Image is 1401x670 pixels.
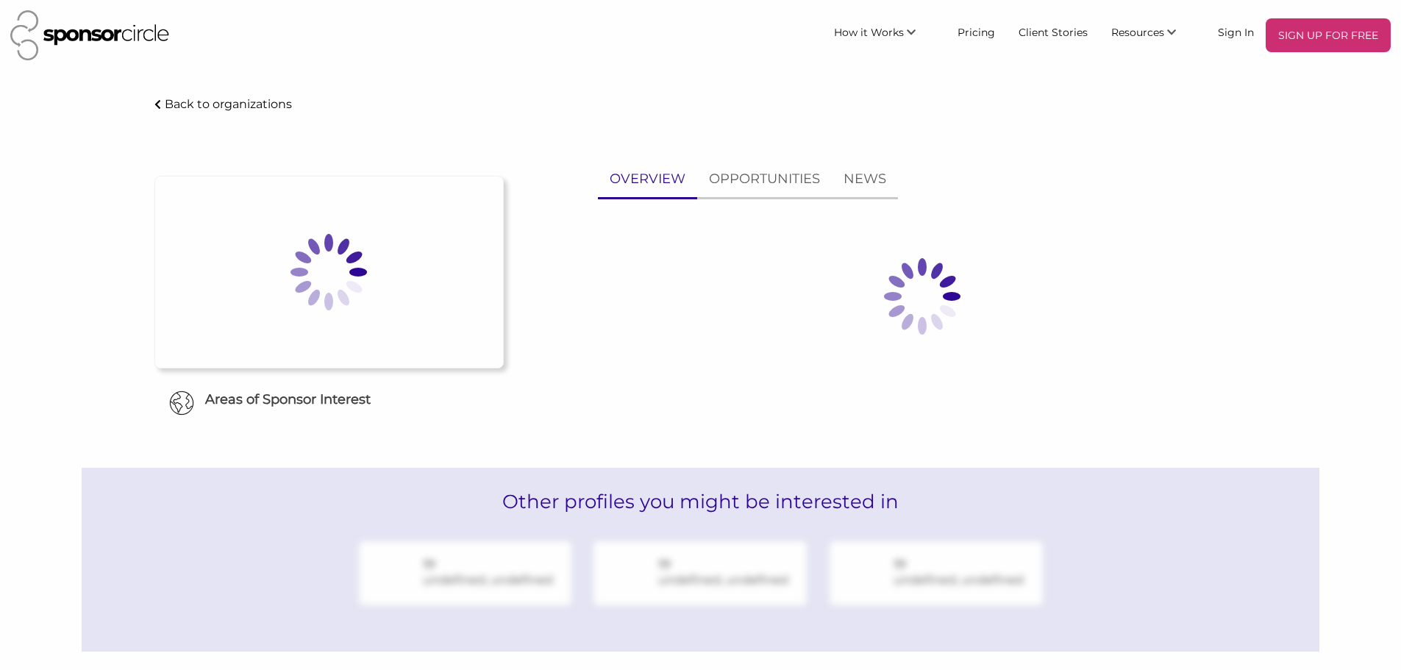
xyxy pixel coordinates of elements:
img: Sponsor Circle Logo [10,10,169,60]
a: Pricing [946,18,1007,45]
p: SIGN UP FOR FREE [1272,24,1385,46]
h6: Areas of Sponsor Interest [143,391,515,409]
a: Client Stories [1007,18,1099,45]
span: Resources [1111,26,1164,39]
a: Sign In [1206,18,1266,45]
h2: Other profiles you might be interested in [82,468,1319,535]
p: OVERVIEW [610,168,685,190]
img: Loading spinner [255,199,402,346]
img: Loading spinner [849,223,996,370]
li: Resources [1099,18,1206,52]
span: How it Works [834,26,904,39]
p: Back to organizations [165,97,292,111]
p: NEWS [844,168,886,190]
img: Globe Icon [169,391,194,416]
li: How it Works [822,18,946,52]
p: OPPORTUNITIES [709,168,820,190]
